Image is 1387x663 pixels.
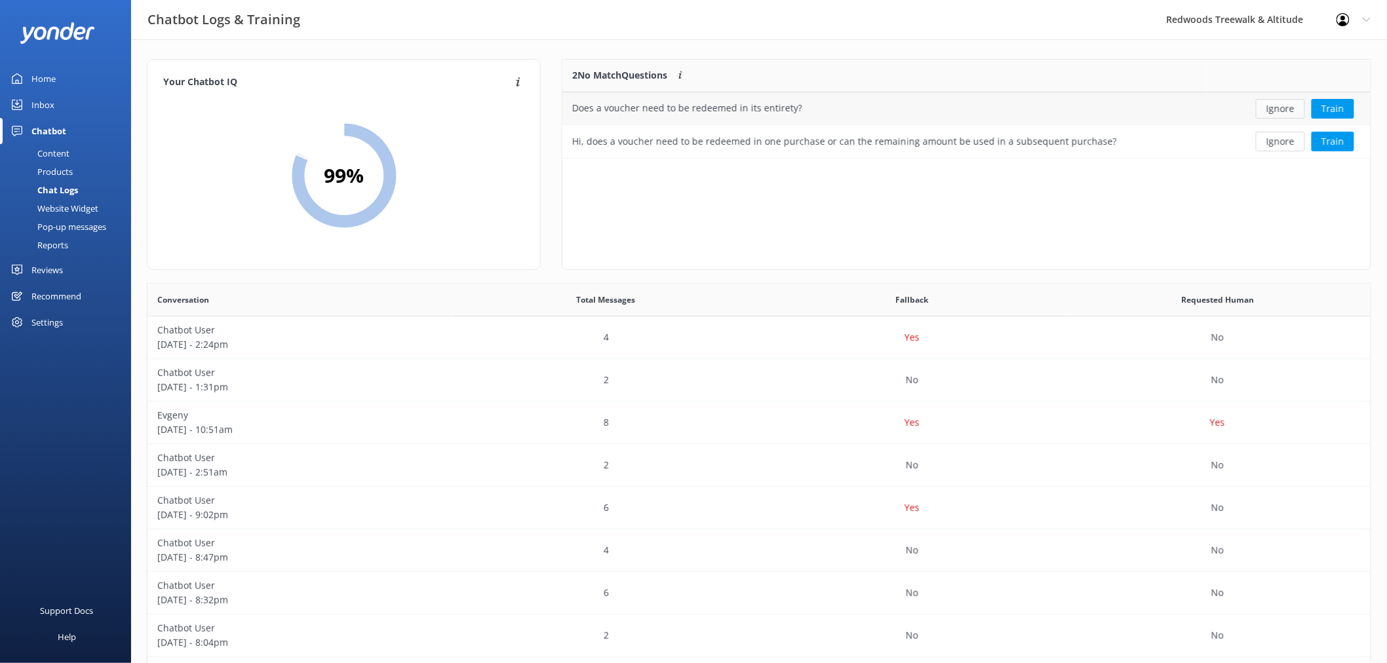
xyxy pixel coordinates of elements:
[8,236,131,254] a: Reports
[604,628,609,643] p: 2
[8,236,68,254] div: Reports
[1210,415,1225,430] p: Yes
[905,501,920,515] p: Yes
[906,458,918,472] p: No
[1256,132,1305,151] button: Ignore
[562,92,1371,158] div: grid
[1211,458,1224,472] p: No
[147,359,1371,402] div: row
[31,309,63,335] div: Settings
[8,218,131,236] a: Pop-up messages
[157,635,444,650] p: [DATE] - 8:04pm
[8,162,73,181] div: Products
[604,373,609,387] p: 2
[906,628,918,643] p: No
[163,75,512,90] h4: Your Chatbot IQ
[8,199,98,218] div: Website Widget
[572,101,802,115] div: Does a voucher need to be redeemed in its entirety?
[895,294,928,306] span: Fallback
[147,529,1371,572] div: row
[562,92,1371,125] div: row
[8,218,106,236] div: Pop-up messages
[157,536,444,550] p: Chatbot User
[1211,373,1224,387] p: No
[157,508,444,522] p: [DATE] - 9:02pm
[157,578,444,593] p: Chatbot User
[20,22,95,44] img: yonder-white-logo.png
[58,624,76,650] div: Help
[157,550,444,565] p: [DATE] - 8:47pm
[906,586,918,600] p: No
[31,66,56,92] div: Home
[147,572,1371,615] div: row
[147,316,1371,359] div: row
[906,373,918,387] p: No
[8,144,131,162] a: Content
[1211,628,1224,643] p: No
[147,9,300,30] h3: Chatbot Logs & Training
[572,68,667,83] p: 2 No Match Questions
[147,402,1371,444] div: row
[905,330,920,345] p: Yes
[41,597,94,624] div: Support Docs
[157,380,444,394] p: [DATE] - 1:31pm
[157,593,444,607] p: [DATE] - 8:32pm
[604,415,609,430] p: 8
[157,408,444,423] p: Evgeny
[1181,294,1254,306] span: Requested Human
[31,118,66,144] div: Chatbot
[906,543,918,558] p: No
[324,160,364,191] h2: 99 %
[157,366,444,380] p: Chatbot User
[147,615,1371,657] div: row
[157,423,444,437] p: [DATE] - 10:51am
[31,92,54,118] div: Inbox
[8,162,131,181] a: Products
[1256,99,1305,119] button: Ignore
[8,199,131,218] a: Website Widget
[157,337,444,352] p: [DATE] - 2:24pm
[604,330,609,345] p: 4
[562,125,1371,158] div: row
[157,465,444,480] p: [DATE] - 2:51am
[577,294,636,306] span: Total Messages
[147,487,1371,529] div: row
[1211,543,1224,558] p: No
[31,283,81,309] div: Recommend
[157,294,209,306] span: Conversation
[1211,501,1224,515] p: No
[157,451,444,465] p: Chatbot User
[157,621,444,635] p: Chatbot User
[157,493,444,508] p: Chatbot User
[8,181,78,199] div: Chat Logs
[8,181,131,199] a: Chat Logs
[1312,99,1354,119] button: Train
[1211,586,1224,600] p: No
[147,444,1371,487] div: row
[8,144,69,162] div: Content
[31,257,63,283] div: Reviews
[1211,330,1224,345] p: No
[572,134,1117,149] div: Hi, does a voucher need to be redeemed in one purchase or can the remaining amount be used in a s...
[905,415,920,430] p: Yes
[157,323,444,337] p: Chatbot User
[1312,132,1354,151] button: Train
[604,586,609,600] p: 6
[604,458,609,472] p: 2
[604,543,609,558] p: 4
[604,501,609,515] p: 6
